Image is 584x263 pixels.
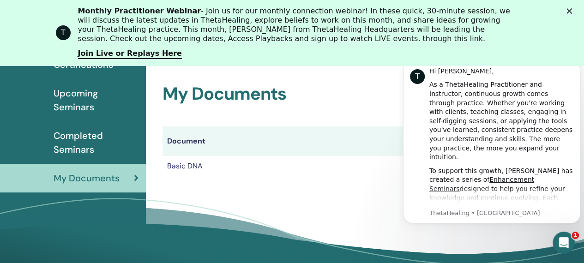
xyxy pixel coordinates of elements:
iframe: Intercom notifications mensaje [399,47,584,238]
span: Completed Seminars [54,129,138,156]
span: 1 [572,232,579,239]
td: Basic DNA [163,156,411,176]
iframe: Intercom live chat [553,232,575,254]
b: Monthly Practitioner Webinar [78,6,201,15]
div: To support this growth, [PERSON_NAME] has created a series of designed to help you refine your kn... [30,120,174,210]
h2: My Documents [163,84,518,105]
div: Profile image for ThetaHealing [56,25,71,40]
div: Cerrar [566,8,576,14]
div: - Join us for our monthly connection webinar! In these quick, 30-minute session, we will discuss ... [78,6,514,43]
p: Message from ThetaHealing, sent Ahora [30,162,174,170]
a: Join Live or Replays Here [78,49,182,59]
th: Document [163,126,411,156]
span: My Documents [54,171,120,185]
span: Upcoming Seminars [54,86,138,114]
